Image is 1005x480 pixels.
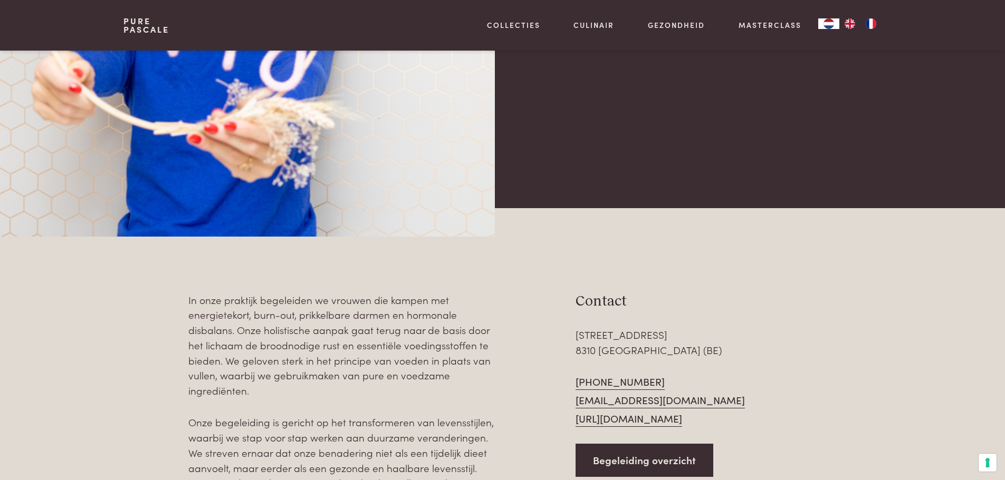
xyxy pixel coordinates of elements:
h3: Contact [576,292,752,311]
a: [PHONE_NUMBER] [576,374,665,390]
a: Collecties [487,19,540,31]
a: Begeleiding overzicht [576,444,713,477]
p: In onze praktijk begeleiden we vrouwen die kampen met energietekort, burn-out, prikkelbare darmen... [188,292,494,398]
a: Culinair [573,19,614,31]
div: [STREET_ADDRESS] 8310 [GEOGRAPHIC_DATA] (BE) [576,327,752,357]
a: EN [839,18,860,29]
a: PurePascale [123,17,169,34]
a: [EMAIL_ADDRESS][DOMAIN_NAME] [576,393,745,408]
ul: Language list [839,18,882,29]
a: FR [860,18,882,29]
aside: Language selected: Nederlands [818,18,882,29]
a: NL [818,18,839,29]
a: Masterclass [739,19,801,31]
button: Uw voorkeuren voor toestemming voor trackingtechnologieën [979,454,997,472]
a: [URL][DOMAIN_NAME] [576,411,682,427]
a: Gezondheid [648,19,705,31]
div: Language [818,18,839,29]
